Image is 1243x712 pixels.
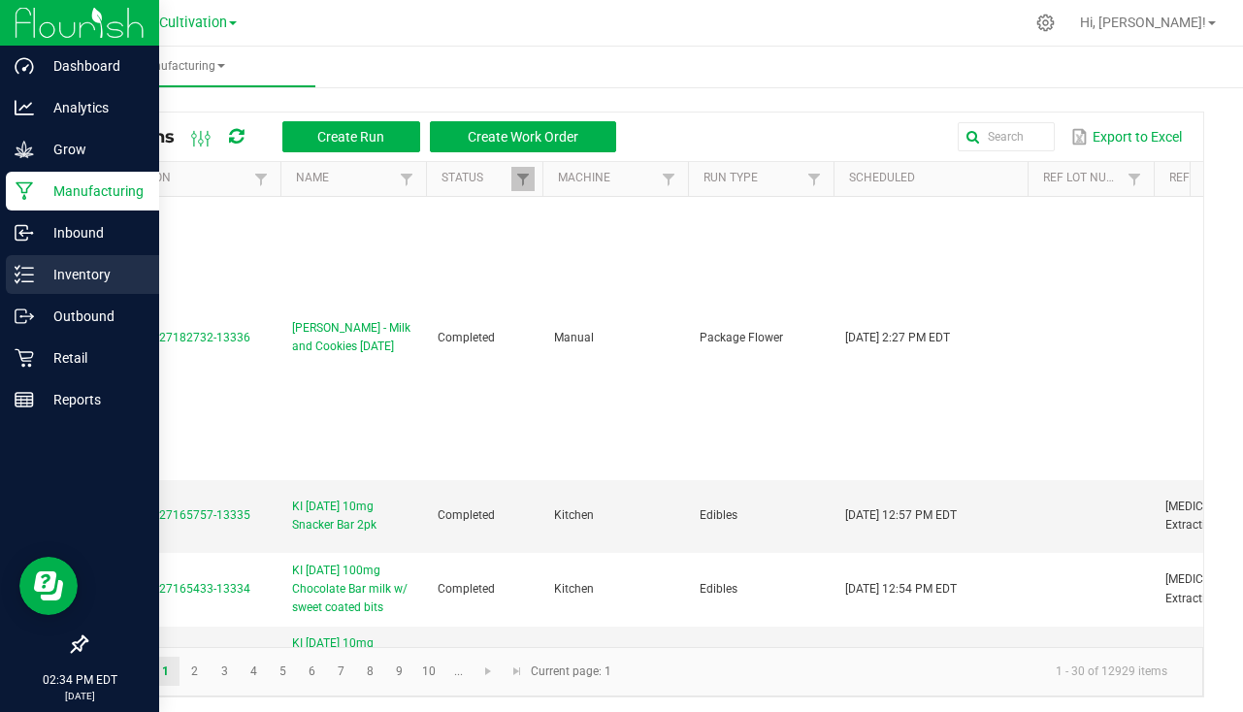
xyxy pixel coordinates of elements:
[845,508,957,522] span: [DATE] 12:57 PM EDT
[554,331,594,344] span: Manual
[15,390,34,409] inline-svg: Reports
[1033,14,1058,32] div: Manage settings
[15,56,34,76] inline-svg: Dashboard
[98,582,250,596] span: MP-20250827165433-13334
[34,305,150,328] p: Outbound
[1043,171,1122,186] a: Ref Lot NumberSortable
[15,348,34,368] inline-svg: Retail
[845,582,957,596] span: [DATE] 12:54 PM EDT
[385,657,413,686] a: Page 9
[468,129,578,145] span: Create Work Order
[292,634,414,691] span: KI [DATE] 10mg Chocolate Chip cookies 5pk
[151,657,180,686] a: Page 1
[19,557,78,615] iframe: Resource center
[101,120,631,153] div: All Runs
[34,138,150,161] p: Grow
[509,663,525,679] span: Go to the last page
[292,562,414,618] span: KI [DATE] 100mg Chocolate Bar milk w/ sweet coated bits
[180,657,209,686] a: Page 2
[558,171,656,186] a: MachineSortable
[442,171,510,186] a: StatusSortable
[240,657,268,686] a: Page 4
[296,171,394,186] a: NameSortable
[98,331,250,344] span: MP-20250827182732-13336
[317,129,384,145] span: Create Run
[356,657,384,686] a: Page 8
[34,346,150,370] p: Retail
[1123,167,1146,191] a: Filter
[9,671,150,689] p: 02:34 PM EDT
[9,689,150,703] p: [DATE]
[34,96,150,119] p: Analytics
[703,171,801,186] a: Run TypeSortable
[802,167,826,191] a: Filter
[15,181,34,201] inline-svg: Manufacturing
[15,98,34,117] inline-svg: Analytics
[211,657,239,686] a: Page 3
[34,54,150,78] p: Dashboard
[34,263,150,286] p: Inventory
[511,167,535,191] a: Filter
[15,265,34,284] inline-svg: Inventory
[15,223,34,243] inline-svg: Inbound
[849,171,1020,186] a: ScheduledSortable
[1080,15,1206,30] span: Hi, [PERSON_NAME]!
[159,15,227,31] span: Cultivation
[1169,171,1238,186] a: Ref Field 1Sortable
[292,498,414,534] span: KI [DATE] 10mg Snacker Bar 2pk
[438,582,495,596] span: Completed
[298,657,326,686] a: Page 6
[480,663,496,679] span: Go to the next page
[47,58,315,75] span: Manufacturing
[845,331,950,344] span: [DATE] 2:27 PM EDT
[282,121,420,152] button: Create Run
[98,508,250,522] span: MP-20250827165757-13335
[700,508,737,522] span: Edibles
[269,657,297,686] a: Page 5
[438,331,495,344] span: Completed
[395,167,418,191] a: Filter
[415,657,443,686] a: Page 10
[101,171,248,186] a: ExtractionSortable
[34,388,150,411] p: Reports
[444,657,473,686] a: Page 11
[327,657,355,686] a: Page 7
[34,221,150,244] p: Inbound
[292,319,414,356] span: [PERSON_NAME] - Milk and Cookies [DATE]
[1066,120,1187,153] button: Export to Excel
[503,657,531,686] a: Go to the last page
[47,47,315,87] a: Manufacturing
[474,657,503,686] a: Go to the next page
[623,656,1183,688] kendo-pager-info: 1 - 30 of 12929 items
[700,582,737,596] span: Edibles
[86,647,1203,696] kendo-pager: Current page: 1
[34,179,150,203] p: Manufacturing
[657,167,680,191] a: Filter
[958,122,1055,151] input: Search
[249,167,273,191] a: Filter
[15,307,34,326] inline-svg: Outbound
[554,508,594,522] span: Kitchen
[438,508,495,522] span: Completed
[15,140,34,159] inline-svg: Grow
[554,582,594,596] span: Kitchen
[700,331,783,344] span: Package Flower
[430,121,616,152] button: Create Work Order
